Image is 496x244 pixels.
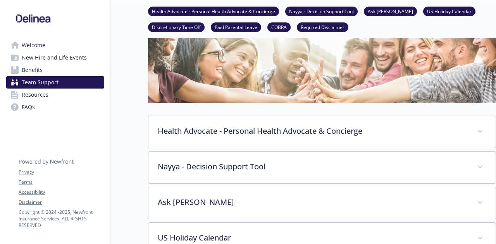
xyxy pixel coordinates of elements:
[148,31,496,103] img: team support page banner
[19,169,104,176] a: Privacy
[148,7,279,15] a: Health Advocate - Personal Health Advocate & Concierge
[285,7,358,15] a: Nayya - Decision Support Tool
[22,89,48,101] span: Resources
[22,51,87,64] span: New Hire and Life Events
[19,209,104,229] p: Copyright © 2024 - 2025 , Newfront Insurance Services, ALL RIGHTS RESERVED
[6,64,104,76] a: Benefits
[19,199,104,206] a: Disclaimer
[364,7,417,15] a: Ask [PERSON_NAME]
[22,101,35,113] span: FAQs
[6,89,104,101] a: Resources
[267,23,291,31] a: COBRA
[148,116,496,148] div: Health Advocate - Personal Health Advocate & Concierge
[6,101,104,113] a: FAQs
[6,39,104,51] a: Welcome
[158,232,468,244] p: US Holiday Calendar
[148,187,496,219] div: Ask [PERSON_NAME]
[19,179,104,186] a: Terms
[158,125,468,137] p: Health Advocate - Personal Health Advocate & Concierge
[211,23,261,31] a: Paid Parental Leave
[297,23,348,31] a: Required Disclaimer
[6,76,104,89] a: Team Support
[423,7,475,15] a: US Holiday Calendar
[6,51,104,64] a: New Hire and Life Events
[158,161,468,172] p: Nayya - Decision Support Tool
[22,39,45,51] span: Welcome
[148,23,205,31] a: Discretionary Time Off
[148,152,496,183] div: Nayya - Decision Support Tool
[19,189,104,196] a: Accessibility
[22,64,43,76] span: Benefits
[158,196,468,208] p: Ask [PERSON_NAME]
[22,76,59,89] span: Team Support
